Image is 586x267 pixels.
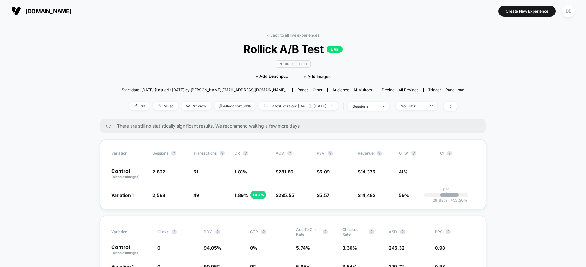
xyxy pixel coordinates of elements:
img: end [382,106,385,107]
button: ? [369,229,374,234]
span: There are still no statistically significant results. We recommend waiting a few more days [117,123,473,129]
span: $ [276,192,294,198]
span: 14,482 [361,192,375,198]
span: 53.20 % [447,198,467,203]
span: 49 [193,192,199,198]
span: OTW [399,151,434,156]
span: PSV [317,151,325,155]
span: CR [235,151,240,155]
span: Transactions [193,151,217,155]
span: 295.55 [278,192,294,198]
button: ? [411,151,416,156]
span: $ [358,169,375,174]
span: other [313,88,323,92]
button: ? [172,229,177,234]
span: Edit [129,102,150,110]
button: ? [287,151,292,156]
div: sessions [352,104,378,109]
span: Page Load [445,88,464,92]
span: --- [440,170,475,179]
span: 59% [399,192,409,198]
span: CI [440,151,475,156]
span: 0 % [250,245,257,251]
span: (without changes) [111,175,140,179]
span: 41% [399,169,408,174]
span: 1.81 % [235,169,247,174]
span: Pause [153,102,178,110]
span: PDV [204,229,212,234]
button: ? [323,229,328,234]
button: ? [447,151,452,156]
img: calendar [264,104,267,107]
span: 245.32 [389,245,405,251]
span: Revenue [358,151,374,155]
span: Preview [181,102,211,110]
img: Visually logo [11,6,21,16]
div: DD [562,5,575,17]
p: Control [111,245,151,255]
span: Rollick A/B Test [139,42,447,56]
span: + [450,198,453,203]
span: 281.86 [278,169,293,174]
p: | [446,192,447,197]
span: [DOMAIN_NAME] [26,8,71,15]
span: All Visitors [353,88,372,92]
span: $ [317,192,329,198]
span: CTR [250,229,258,234]
p: 0% [443,187,449,192]
span: Variation [111,227,146,237]
button: ? [400,229,405,234]
span: Variation [111,151,146,156]
div: Audience: [333,88,372,92]
span: 14,375 [361,169,375,174]
img: end [158,104,161,107]
span: -28.82 % [431,198,447,203]
span: 5.09 [320,169,330,174]
span: 5.57 [320,192,329,198]
img: end [331,105,333,106]
p: LIVE [327,46,343,53]
button: ? [171,151,176,156]
div: Pages: [297,88,323,92]
span: (without changes) [111,251,140,255]
span: PPS [435,229,443,234]
button: ? [261,229,266,234]
a: < Back to all live experiences [267,33,319,38]
button: DD [560,5,577,18]
span: all devices [399,88,418,92]
span: Clicks [157,229,168,234]
span: | [341,102,348,111]
span: $ [317,169,330,174]
img: edit [134,104,137,107]
div: No Filter [400,104,426,108]
span: Sessions [152,151,168,155]
span: 0 [157,245,160,251]
div: Trigger: [428,88,464,92]
button: ? [328,151,333,156]
img: end [430,105,433,106]
span: 1.89 % [235,192,248,198]
span: Latest Version: [DATE] - [DATE] [259,102,338,110]
span: Start date: [DATE] (Last edit [DATE] by [PERSON_NAME][EMAIL_ADDRESS][DOMAIN_NAME]) [122,88,287,92]
div: + 4.4 % [251,191,266,199]
span: Device: [377,88,423,92]
span: + Add Description [255,73,291,80]
button: ? [215,229,220,234]
span: 0.98 [435,245,445,251]
span: Redirect Test [276,60,311,68]
button: ? [243,151,248,156]
span: Allocation: 50% [214,102,256,110]
span: $ [358,192,375,198]
span: $ [276,169,293,174]
span: Checkout Rate [342,227,366,237]
span: 2,598 [152,192,165,198]
span: 5.74 % [296,245,310,251]
span: Add To Cart Rate [296,227,320,237]
button: ? [220,151,225,156]
p: Control [111,168,146,179]
img: rebalance [219,104,222,108]
span: 2,822 [152,169,165,174]
button: Create New Experience [498,6,556,17]
button: ? [446,229,451,234]
span: 94.05 % [204,245,221,251]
